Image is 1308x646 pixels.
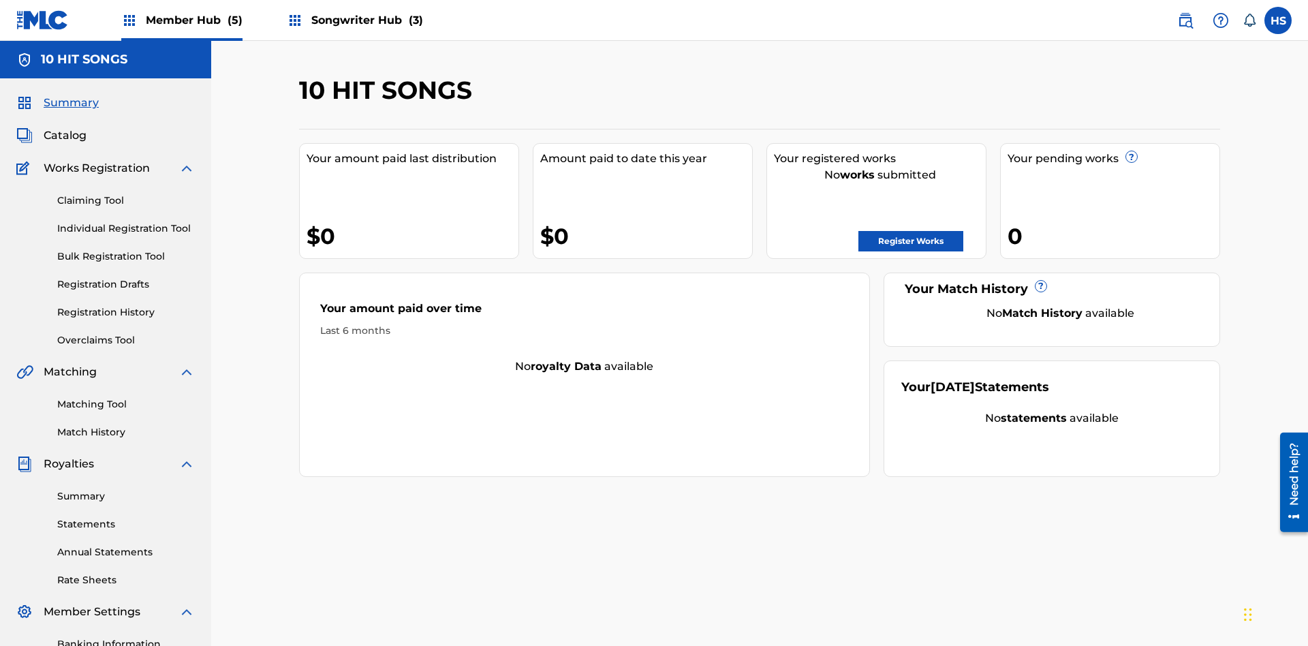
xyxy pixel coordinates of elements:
a: Individual Registration Tool [57,221,195,236]
div: No available [918,305,1203,322]
span: Songwriter Hub [311,12,423,28]
img: Royalties [16,456,33,472]
img: Member Settings [16,604,33,620]
div: Your amount paid over time [320,301,849,324]
div: $0 [307,221,518,251]
span: (3) [409,14,423,27]
div: Drag [1244,594,1252,635]
img: Top Rightsholders [121,12,138,29]
a: Register Works [858,231,963,251]
div: Last 6 months [320,324,849,338]
span: ? [1035,281,1046,292]
a: Registration History [57,305,195,320]
div: Your amount paid last distribution [307,151,518,167]
a: Matching Tool [57,397,195,412]
h2: 10 HIT SONGS [299,75,479,106]
div: No available [901,410,1203,427]
div: Help [1207,7,1234,34]
h5: 10 HIT SONGS [41,52,127,67]
span: Member Settings [44,604,140,620]
a: SummarySummary [16,95,99,111]
div: Your Statements [901,378,1049,397]
span: Works Registration [44,160,150,176]
iframe: Chat Widget [1240,581,1308,646]
a: Registration Drafts [57,277,195,292]
a: Overclaims Tool [57,333,195,348]
img: help [1213,12,1229,29]
strong: Match History [1002,307,1083,320]
div: Your pending works [1008,151,1219,167]
span: Catalog [44,127,87,144]
img: Accounts [16,52,33,68]
img: Works Registration [16,160,34,176]
span: Matching [44,364,97,380]
img: expand [178,160,195,176]
div: $0 [540,221,752,251]
span: Summary [44,95,99,111]
img: expand [178,456,195,472]
a: Annual Statements [57,545,195,559]
img: Catalog [16,127,33,144]
span: Royalties [44,456,94,472]
span: Member Hub [146,12,243,28]
div: Your registered works [774,151,986,167]
div: No submitted [774,167,986,183]
strong: statements [1001,412,1067,425]
strong: works [840,168,875,181]
strong: royalty data [531,360,602,373]
img: Matching [16,364,33,380]
a: CatalogCatalog [16,127,87,144]
a: Statements [57,517,195,532]
a: Summary [57,489,195,504]
div: User Menu [1264,7,1292,34]
div: Amount paid to date this year [540,151,752,167]
span: [DATE] [931,380,975,395]
a: Match History [57,425,195,440]
img: search [1177,12,1194,29]
iframe: Resource Center [1270,427,1308,539]
a: Bulk Registration Tool [57,249,195,264]
a: Claiming Tool [57,194,195,208]
img: Summary [16,95,33,111]
a: Rate Sheets [57,573,195,587]
img: Top Rightsholders [287,12,303,29]
div: 0 [1008,221,1219,251]
div: Notifications [1243,14,1256,27]
a: Public Search [1172,7,1199,34]
img: expand [178,364,195,380]
img: expand [178,604,195,620]
img: MLC Logo [16,10,69,30]
div: Your Match History [901,280,1203,298]
div: No available [300,358,869,375]
span: ? [1126,151,1137,162]
span: (5) [228,14,243,27]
